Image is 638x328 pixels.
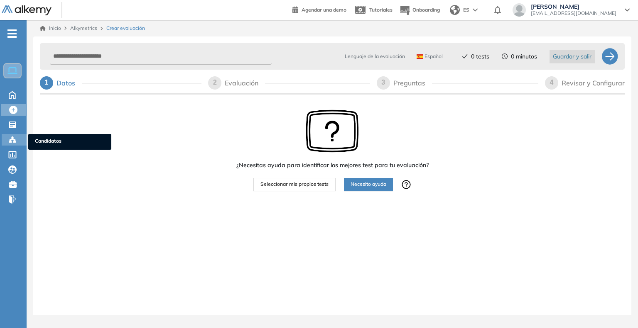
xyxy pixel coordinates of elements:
img: world [450,5,460,15]
span: 2 [213,79,217,86]
span: Crear evaluación [106,24,145,32]
div: 1Datos [40,76,201,90]
div: Revisar y Configurar [562,76,625,90]
button: Onboarding [399,1,440,19]
div: Evaluación [225,76,265,90]
span: Necesito ayuda [351,180,386,188]
span: 1 [45,79,49,86]
span: 3 [381,79,385,86]
span: [EMAIL_ADDRESS][DOMAIN_NAME] [531,10,616,17]
span: 4 [550,79,554,86]
span: Agendar una demo [302,7,346,13]
span: 0 minutos [511,52,537,61]
span: Onboarding [412,7,440,13]
div: Preguntas [393,76,432,90]
span: check [462,53,468,59]
a: Inicio [40,24,61,32]
span: ES [463,6,469,14]
i: - [7,33,17,34]
span: Guardar y salir [553,52,591,61]
button: Guardar y salir [550,50,595,63]
img: arrow [473,8,478,12]
span: Lenguaje de la evaluación [345,53,405,60]
span: ¿Necesitas ayuda para identificar los mejores test para tu evaluación? [236,161,429,170]
img: ESP [417,54,423,59]
span: Tutoriales [369,7,393,13]
span: Seleccionar mis propios tests [260,180,329,188]
span: Español [417,53,443,60]
button: Necesito ayuda [344,178,393,191]
a: Agendar una demo [292,4,346,14]
div: Datos [56,76,82,90]
span: [PERSON_NAME] [531,3,616,10]
span: Alkymetrics [70,25,97,31]
span: 0 tests [471,52,489,61]
img: Logo [2,5,52,16]
span: Candidatos [35,137,105,146]
span: clock-circle [502,53,508,59]
button: Seleccionar mis propios tests [253,178,336,191]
